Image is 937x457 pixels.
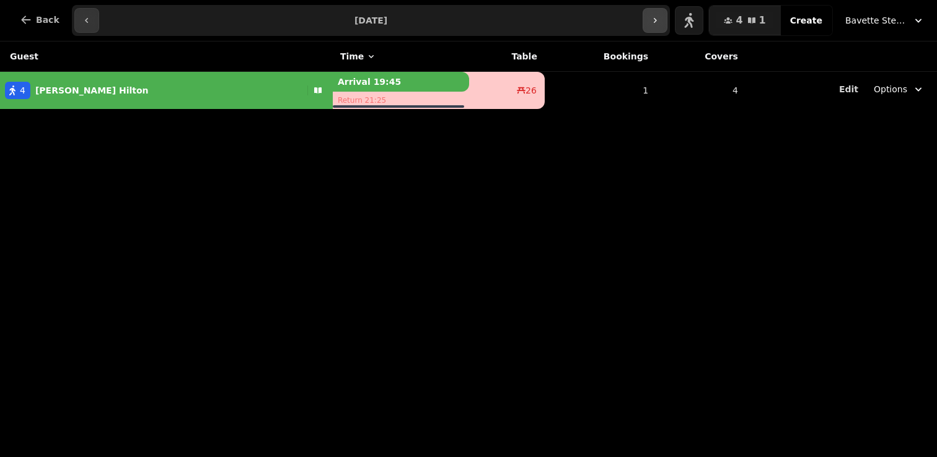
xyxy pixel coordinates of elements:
[845,14,907,27] span: Bavette Steakhouse - [PERSON_NAME]
[545,72,656,110] td: 1
[839,83,858,95] button: Edit
[790,16,822,25] span: Create
[333,92,469,109] p: Return 21:25
[545,41,656,72] th: Bookings
[709,6,780,35] button: 41
[656,72,746,110] td: 4
[780,6,832,35] button: Create
[35,84,149,97] p: [PERSON_NAME] Hilton
[340,50,364,63] span: Time
[866,78,932,100] button: Options
[838,9,932,32] button: Bavette Steakhouse - [PERSON_NAME]
[759,15,766,25] span: 1
[736,15,742,25] span: 4
[874,83,907,95] span: Options
[20,84,25,97] span: 4
[36,15,59,24] span: Back
[839,85,858,94] span: Edit
[656,41,746,72] th: Covers
[333,72,469,92] p: Arrival 19:45
[469,41,545,72] th: Table
[340,50,376,63] button: Time
[526,84,537,97] span: 26
[10,5,69,35] button: Back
